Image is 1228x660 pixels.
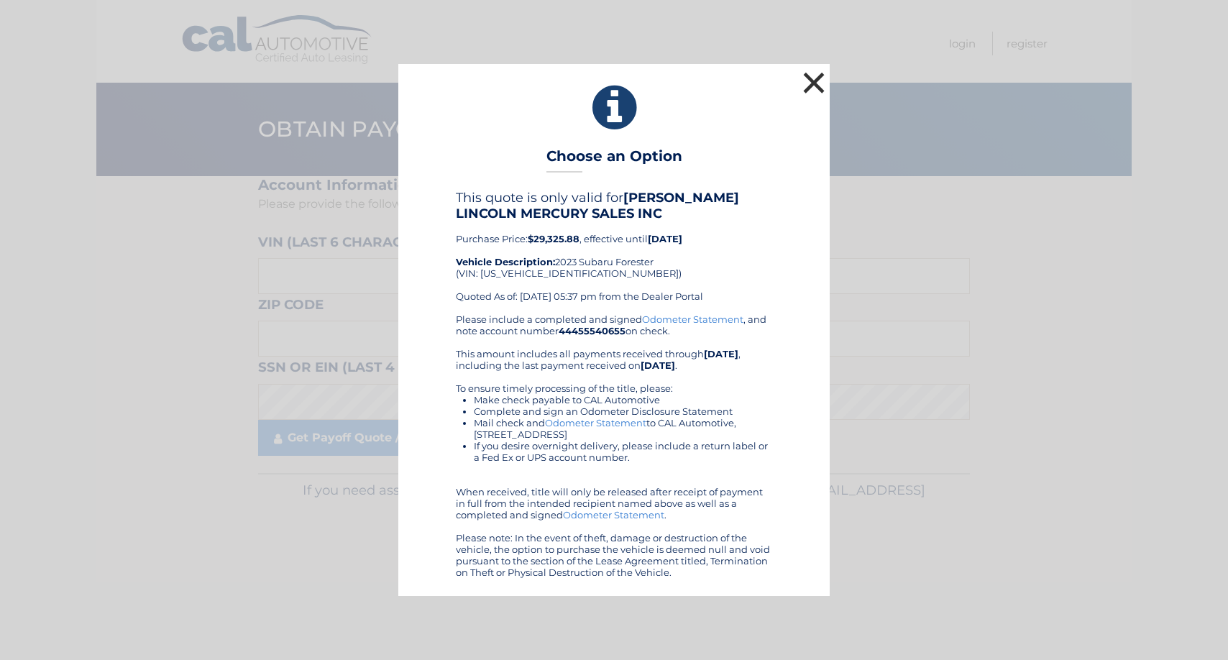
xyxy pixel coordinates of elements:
button: × [799,68,828,97]
li: If you desire overnight delivery, please include a return label or a Fed Ex or UPS account number. [474,440,772,463]
strong: Vehicle Description: [456,256,555,267]
b: [DATE] [648,233,682,244]
div: Purchase Price: , effective until 2023 Subaru Forester (VIN: [US_VEHICLE_IDENTIFICATION_NUMBER]) ... [456,190,772,313]
b: [DATE] [704,348,738,359]
b: 44455540655 [559,325,626,336]
b: $29,325.88 [528,233,579,244]
li: Make check payable to CAL Automotive [474,394,772,405]
a: Odometer Statement [545,417,646,428]
div: Please include a completed and signed , and note account number on check. This amount includes al... [456,313,772,578]
a: Odometer Statement [642,313,743,325]
li: Mail check and to CAL Automotive, [STREET_ADDRESS] [474,417,772,440]
a: Odometer Statement [563,509,664,521]
h3: Choose an Option [546,147,682,173]
li: Complete and sign an Odometer Disclosure Statement [474,405,772,417]
b: [PERSON_NAME] LINCOLN MERCURY SALES INC [456,190,739,221]
h4: This quote is only valid for [456,190,772,221]
b: [DATE] [641,359,675,371]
